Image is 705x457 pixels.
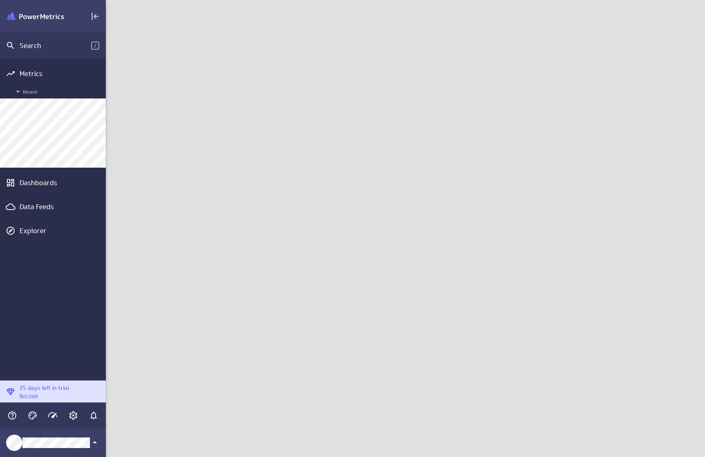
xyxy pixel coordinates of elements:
[48,411,58,420] svg: Usage
[20,178,86,187] div: Dashboards
[20,226,104,235] div: Explorer
[20,69,86,78] div: Metrics
[5,409,19,422] div: Help & PowerMetrics Assistant
[20,392,69,399] p: Buy now
[68,411,78,420] svg: Account and settings
[26,409,39,422] div: Themes
[20,384,69,392] p: 25 days left in trial
[13,87,102,96] span: Recent
[20,202,86,211] div: Data Feeds
[66,409,80,422] div: Account and settings
[7,13,64,20] img: Klipfolio PowerMetrics Banner
[88,9,102,23] div: Collapse
[91,42,99,50] span: /
[20,41,91,50] div: Search
[28,411,37,420] svg: Themes
[87,409,101,422] div: Notifications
